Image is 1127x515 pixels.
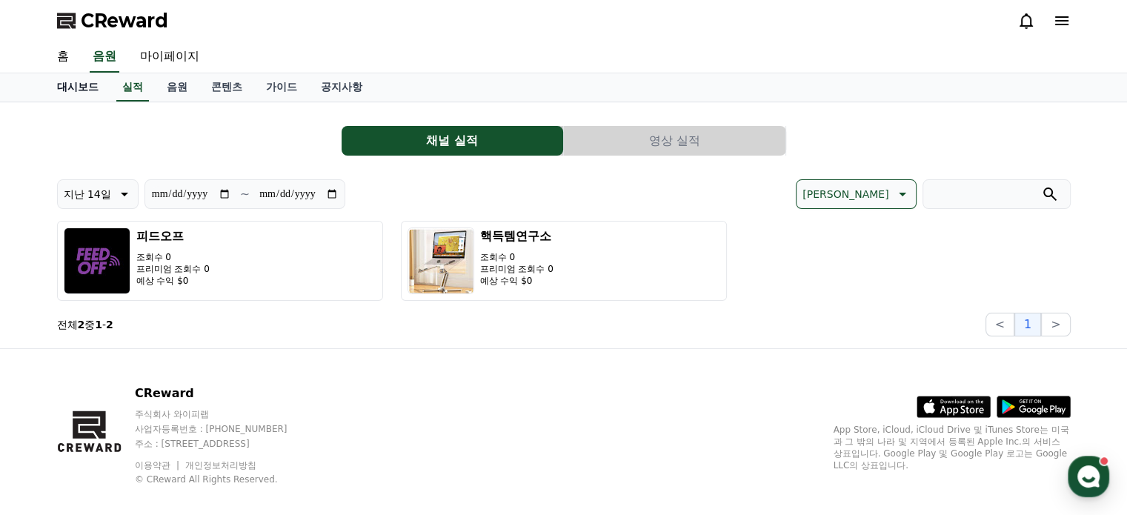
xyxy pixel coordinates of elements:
button: 피드오프 조회수 0 프리미엄 조회수 0 예상 수익 $0 [57,221,383,301]
p: 사업자등록번호 : [PHONE_NUMBER] [135,423,316,435]
a: 가이드 [254,73,309,102]
strong: 1 [95,319,102,330]
p: CReward [135,385,316,402]
h3: 핵득템연구소 [480,227,553,245]
a: 음원 [90,41,119,73]
strong: 2 [106,319,113,330]
p: 조회수 0 [480,251,553,263]
span: CReward [81,9,168,33]
p: 주식회사 와이피랩 [135,408,316,420]
button: < [985,313,1014,336]
p: 예상 수익 $0 [480,275,553,287]
button: 지난 14일 [57,179,139,209]
a: 이용약관 [135,460,182,471]
span: 대화 [136,415,153,427]
a: 홈 [45,41,81,73]
p: 주소 : [STREET_ADDRESS] [135,438,316,450]
a: CReward [57,9,168,33]
img: 피드오프 [64,227,130,294]
a: 음원 [155,73,199,102]
p: 프리미엄 조회수 0 [136,263,210,275]
span: 홈 [47,414,56,426]
a: 대시보드 [45,73,110,102]
p: [PERSON_NAME] [802,184,888,205]
p: 프리미엄 조회수 0 [480,263,553,275]
a: 콘텐츠 [199,73,254,102]
a: 실적 [116,73,149,102]
p: 지난 14일 [64,184,111,205]
button: > [1041,313,1070,336]
p: 조회수 0 [136,251,210,263]
p: App Store, iCloud, iCloud Drive 및 iTunes Store는 미국과 그 밖의 나라 및 지역에서 등록된 Apple Inc.의 서비스 상표입니다. Goo... [834,424,1071,471]
a: 채널 실적 [342,126,564,156]
button: [PERSON_NAME] [796,179,916,209]
p: © CReward All Rights Reserved. [135,474,316,485]
h3: 피드오프 [136,227,210,245]
img: 핵득템연구소 [408,227,474,294]
a: 홈 [4,392,98,429]
button: 영상 실적 [564,126,785,156]
button: 채널 실적 [342,126,563,156]
p: ~ [240,185,250,203]
a: 마이페이지 [128,41,211,73]
button: 핵득템연구소 조회수 0 프리미엄 조회수 0 예상 수익 $0 [401,221,727,301]
a: 개인정보처리방침 [185,460,256,471]
p: 전체 중 - [57,317,113,332]
a: 대화 [98,392,191,429]
button: 1 [1014,313,1041,336]
strong: 2 [78,319,85,330]
span: 설정 [229,414,247,426]
p: 예상 수익 $0 [136,275,210,287]
a: 설정 [191,392,285,429]
a: 공지사항 [309,73,374,102]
